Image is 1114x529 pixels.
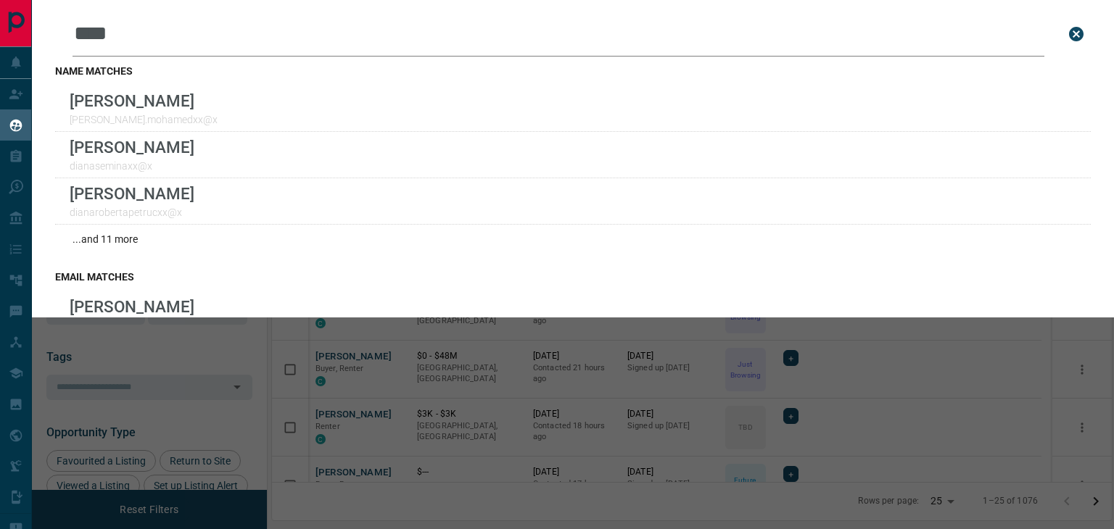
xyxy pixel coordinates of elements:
[70,184,194,203] p: [PERSON_NAME]
[70,160,194,172] p: dianaseminaxx@x
[55,225,1091,254] div: ...and 11 more
[70,114,218,125] p: [PERSON_NAME].mohamedxx@x
[70,297,218,316] p: [PERSON_NAME]
[70,91,218,110] p: [PERSON_NAME]
[70,207,194,218] p: dianarobertapetrucxx@x
[55,271,1091,283] h3: email matches
[1062,20,1091,49] button: close search bar
[70,138,194,157] p: [PERSON_NAME]
[55,65,1091,77] h3: name matches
